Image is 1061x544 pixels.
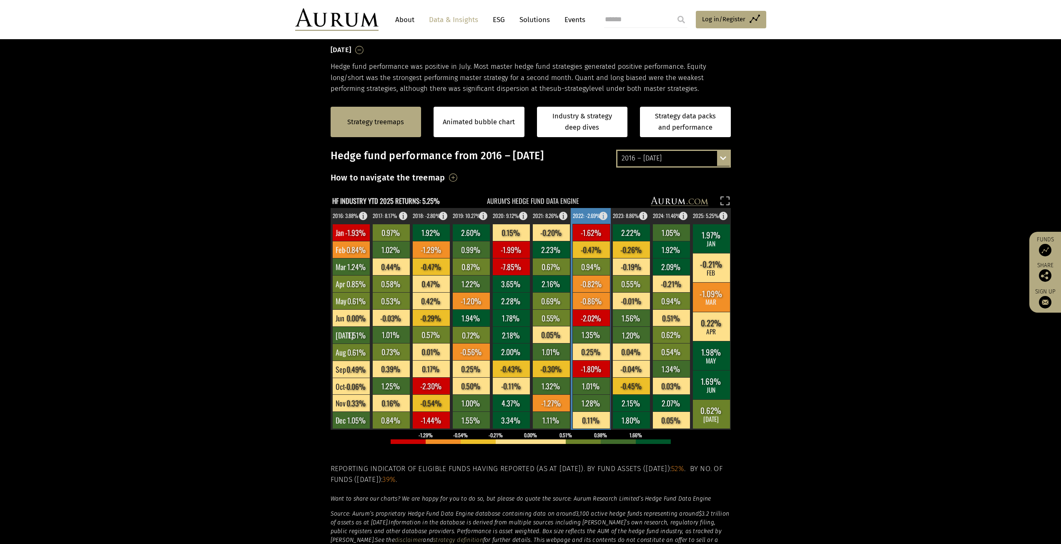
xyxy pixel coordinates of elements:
span: sub-strategy [550,85,589,93]
div: 2016 – [DATE] [617,151,730,166]
a: Funds [1033,236,1057,256]
a: Animated bubble chart [443,117,515,128]
span: 39% [382,475,396,484]
a: Sign up [1033,288,1057,308]
a: Strategy treemaps [347,117,404,128]
em: . [387,519,389,526]
a: Industry & strategy deep dives [537,107,628,137]
h5: Reporting indicator of eligible funds having reported (as at [DATE]). By fund assets ([DATE]): . ... [331,464,731,486]
em: 3,100 active hedge funds representing around [576,510,699,517]
a: strategy definition [433,536,483,544]
a: Events [560,12,585,28]
em: Information in the database is derived from multiple sources including [PERSON_NAME]’s own resear... [331,519,722,544]
img: Share this post [1039,269,1051,282]
div: Share [1033,263,1057,282]
img: Sign up to our newsletter [1039,296,1051,308]
a: disclaimer [395,536,423,544]
span: 52% [671,464,684,473]
img: Aurum [295,8,379,31]
p: Hedge fund performance was positive in July. Most master hedge fund strategies generated positive... [331,61,731,94]
em: Want to share our charts? We are happy for you to do so, but please do quote the source: Aurum Re... [331,495,711,502]
h3: How to navigate the treemap [331,170,445,185]
h3: [DATE] [331,44,351,56]
em: $3.2 trillion of assets as at [DATE] [331,510,730,526]
a: Data & Insights [425,12,482,28]
img: Access Funds [1039,244,1051,256]
h3: Hedge fund performance from 2016 – [DATE] [331,150,731,162]
a: Log in/Register [696,11,766,28]
a: Solutions [515,12,554,28]
a: ESG [489,12,509,28]
input: Submit [673,11,690,28]
a: Strategy data packs and performance [640,107,731,137]
em: See the [375,536,395,544]
em: Source: Aurum’s proprietary Hedge Fund Data Engine database containing data on around [331,510,576,517]
em: and [423,536,433,544]
span: Log in/Register [702,14,745,24]
a: About [391,12,419,28]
